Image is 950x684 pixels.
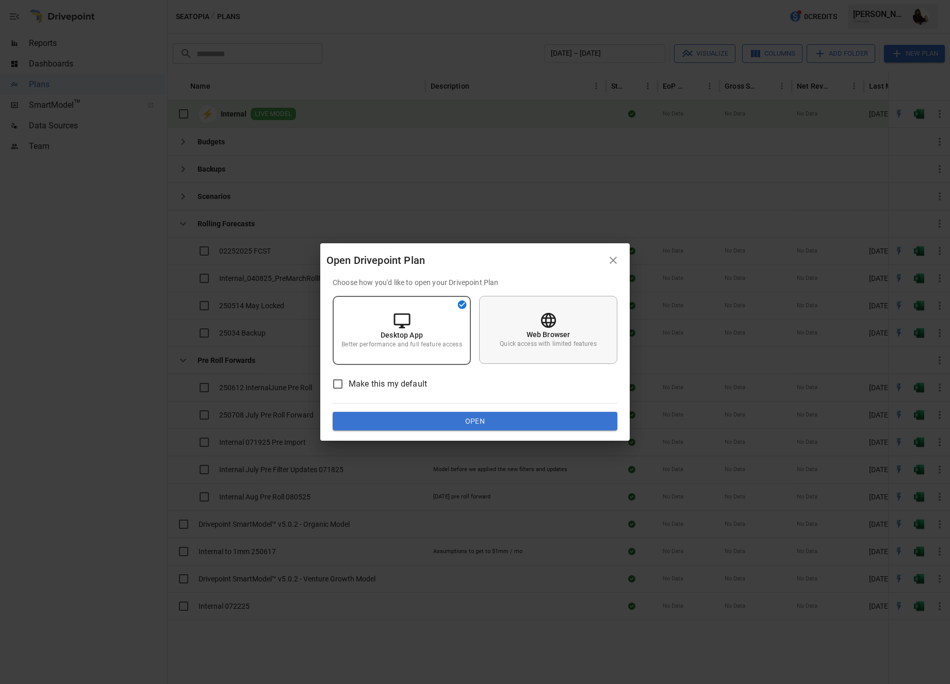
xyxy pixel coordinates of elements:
p: Quick access with limited features [500,340,596,348]
p: Choose how you'd like to open your Drivepoint Plan [333,277,617,288]
p: Desktop App [381,330,423,340]
div: Open Drivepoint Plan [326,252,603,269]
p: Web Browser [527,329,570,340]
button: Open [333,412,617,430]
span: Make this my default [349,378,427,390]
p: Better performance and full feature access [341,340,462,349]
